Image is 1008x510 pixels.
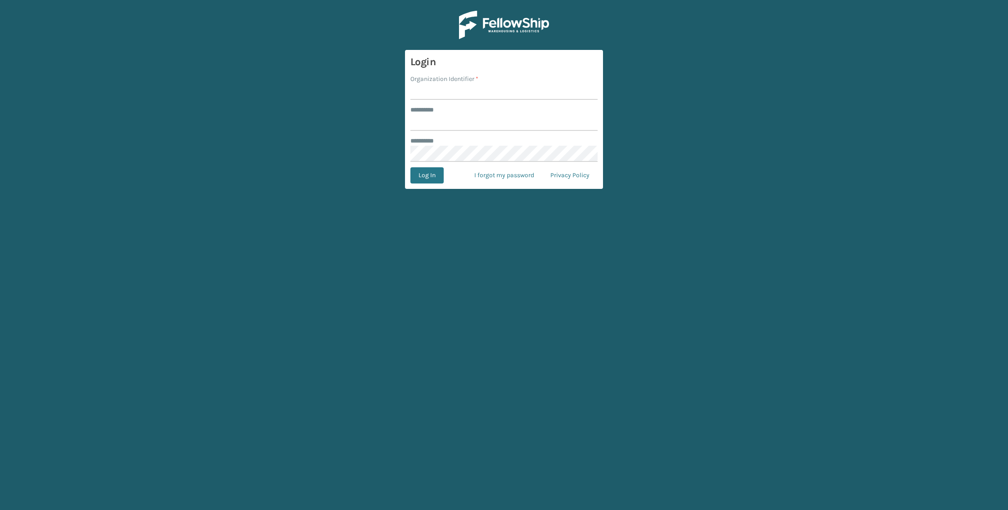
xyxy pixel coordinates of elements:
[410,167,444,183] button: Log In
[410,55,598,69] h3: Login
[542,167,598,183] a: Privacy Policy
[466,167,542,183] a: I forgot my password
[459,11,549,39] img: Logo
[410,74,478,84] label: Organization Identifier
